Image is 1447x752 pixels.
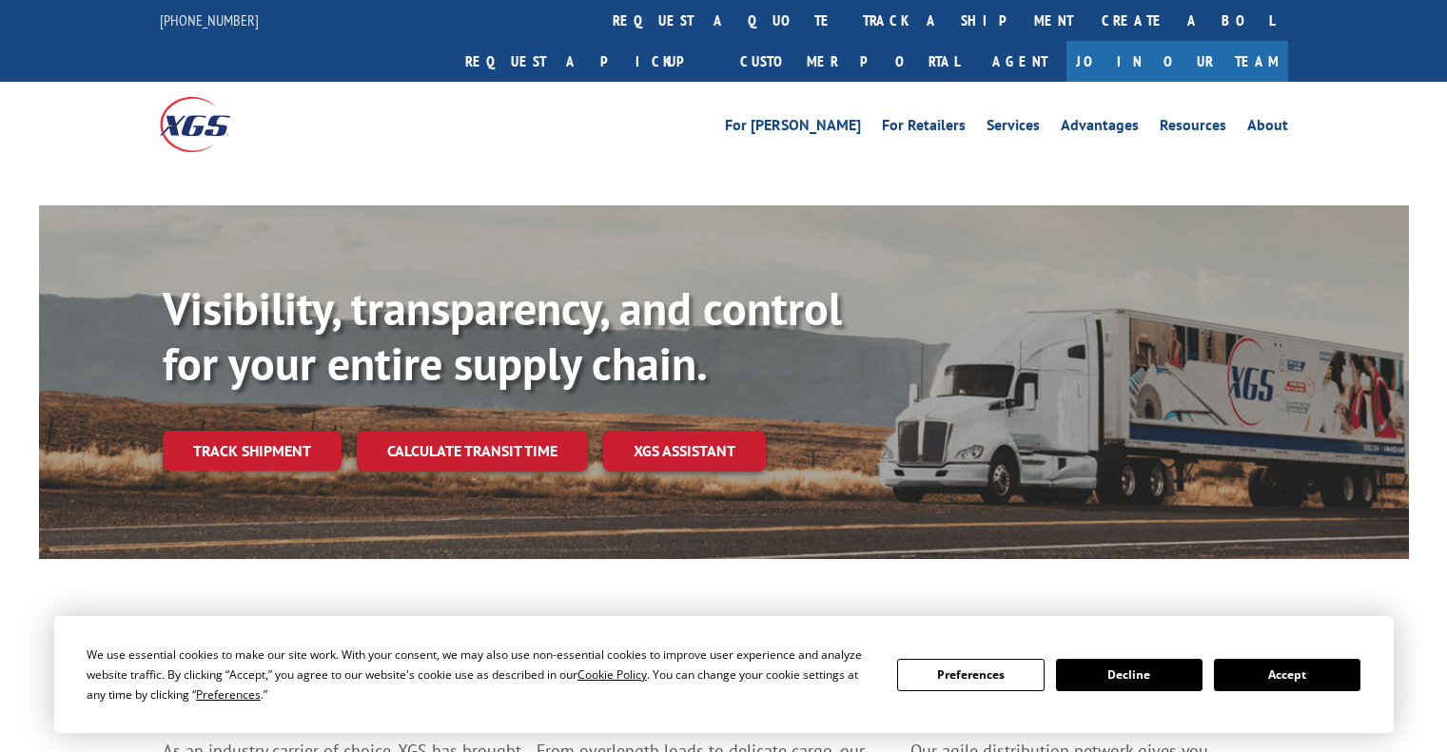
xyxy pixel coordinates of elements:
[1214,659,1360,691] button: Accept
[973,41,1066,82] a: Agent
[882,118,966,139] a: For Retailers
[1066,41,1288,82] a: Join Our Team
[1247,118,1288,139] a: About
[357,431,588,472] a: Calculate transit time
[603,431,766,472] a: XGS ASSISTANT
[726,41,973,82] a: Customer Portal
[160,10,259,29] a: [PHONE_NUMBER]
[1061,118,1139,139] a: Advantages
[725,118,861,139] a: For [PERSON_NAME]
[1160,118,1226,139] a: Resources
[54,616,1394,733] div: Cookie Consent Prompt
[87,645,874,704] div: We use essential cookies to make our site work. With your consent, we may also use non-essential ...
[987,118,1040,139] a: Services
[577,666,647,683] span: Cookie Policy
[451,41,726,82] a: Request a pickup
[163,279,842,393] b: Visibility, transparency, and control for your entire supply chain.
[163,431,342,471] a: Track shipment
[897,659,1044,691] button: Preferences
[1056,659,1203,691] button: Decline
[196,686,261,703] span: Preferences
